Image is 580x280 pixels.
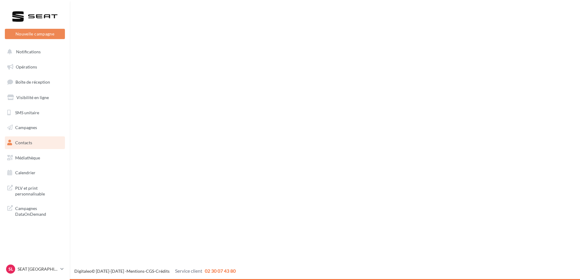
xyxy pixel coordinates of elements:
span: SMS unitaire [15,110,39,115]
span: Boîte de réception [15,79,50,85]
span: Contacts [15,140,32,145]
a: Calendrier [4,166,66,179]
a: Campagnes DataOnDemand [4,202,66,220]
a: Digitaleo [74,268,92,274]
span: Campagnes DataOnDemand [15,204,62,217]
button: Nouvelle campagne [5,29,65,39]
a: Médiathèque [4,152,66,164]
a: Boîte de réception [4,75,66,88]
span: Campagnes [15,125,37,130]
a: PLV et print personnalisable [4,182,66,199]
span: © [DATE]-[DATE] - - - [74,268,236,274]
a: SMS unitaire [4,106,66,119]
a: Crédits [156,268,170,274]
a: Opérations [4,61,66,73]
span: PLV et print personnalisable [15,184,62,197]
span: 02 30 07 43 80 [205,268,236,274]
a: Contacts [4,136,66,149]
a: Visibilité en ligne [4,91,66,104]
span: Calendrier [15,170,35,175]
span: Opérations [16,64,37,69]
span: Service client [175,268,202,274]
a: Mentions [126,268,144,274]
span: Visibilité en ligne [16,95,49,100]
span: SL [8,266,13,272]
span: Notifications [16,49,41,54]
a: CGS [146,268,154,274]
a: SL SEAT [GEOGRAPHIC_DATA] [5,263,65,275]
p: SEAT [GEOGRAPHIC_DATA] [18,266,58,272]
button: Notifications [4,45,64,58]
span: Médiathèque [15,155,40,160]
a: Campagnes [4,121,66,134]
